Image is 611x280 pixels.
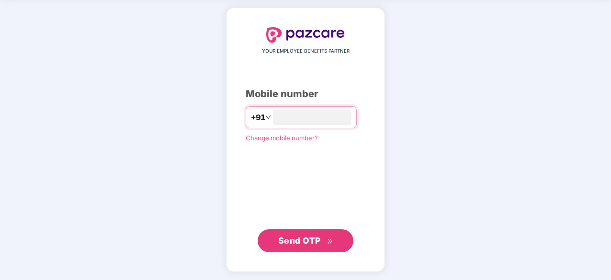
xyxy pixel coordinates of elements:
[265,114,271,120] span: down
[258,229,353,252] button: Send OTPdouble-right
[246,87,365,101] div: Mobile number
[327,238,333,245] span: double-right
[262,47,349,55] span: YOUR EMPLOYEE BENEFITS PARTNER
[278,235,321,246] span: Send OTP
[251,112,265,123] span: +91
[246,134,318,142] a: Change mobile number?
[266,27,345,43] img: logo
